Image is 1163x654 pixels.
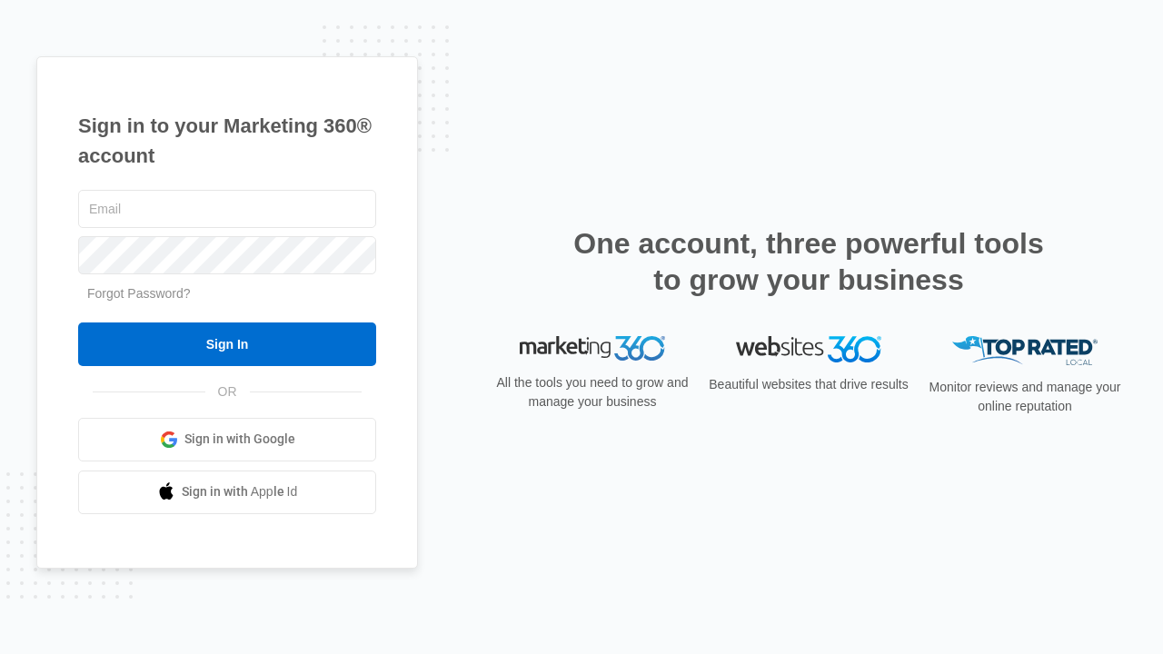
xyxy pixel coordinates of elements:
[491,373,694,411] p: All the tools you need to grow and manage your business
[78,111,376,171] h1: Sign in to your Marketing 360® account
[184,430,295,449] span: Sign in with Google
[78,471,376,514] a: Sign in with Apple Id
[923,378,1127,416] p: Monitor reviews and manage your online reputation
[707,375,910,394] p: Beautiful websites that drive results
[568,225,1049,298] h2: One account, three powerful tools to grow your business
[78,322,376,366] input: Sign In
[87,286,191,301] a: Forgot Password?
[78,190,376,228] input: Email
[205,382,250,401] span: OR
[952,336,1098,366] img: Top Rated Local
[736,336,881,362] img: Websites 360
[520,336,665,362] img: Marketing 360
[182,482,298,501] span: Sign in with Apple Id
[78,418,376,461] a: Sign in with Google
